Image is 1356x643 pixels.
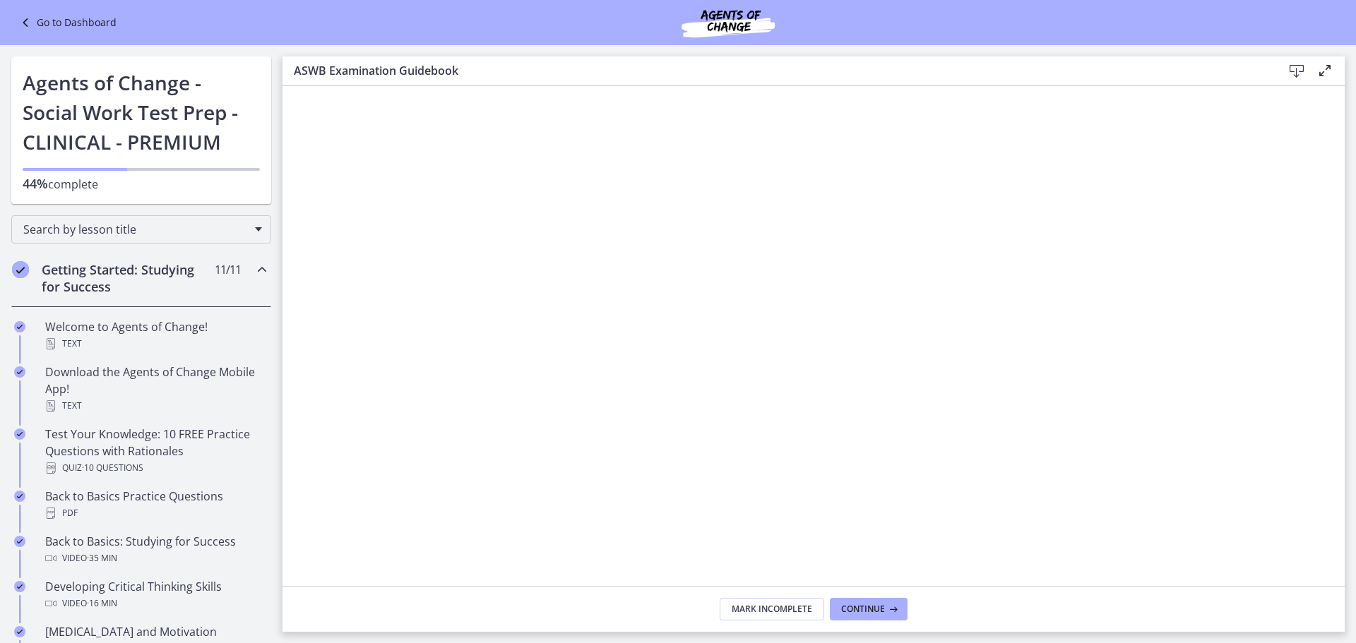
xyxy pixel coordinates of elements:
span: 44% [23,175,48,192]
i: Completed [14,581,25,592]
span: · 16 min [87,595,117,612]
i: Completed [14,366,25,378]
div: PDF [45,505,266,522]
span: Continue [841,603,885,615]
div: Search by lesson title [11,215,271,244]
div: Test Your Knowledge: 10 FREE Practice Questions with Rationales [45,426,266,476]
i: Completed [14,536,25,547]
div: Back to Basics: Studying for Success [45,533,266,567]
div: Video [45,595,266,612]
div: Video [45,550,266,567]
div: Developing Critical Thinking Skills [45,578,266,612]
button: Mark Incomplete [720,598,824,620]
div: Welcome to Agents of Change! [45,318,266,352]
div: Back to Basics Practice Questions [45,488,266,522]
div: Quiz [45,459,266,476]
h1: Agents of Change - Social Work Test Prep - CLINICAL - PREMIUM [23,68,260,157]
div: Text [45,335,266,352]
h2: Getting Started: Studying for Success [42,261,214,295]
i: Completed [12,261,29,278]
a: Go to Dashboard [17,14,117,31]
i: Completed [14,626,25,637]
i: Completed [14,491,25,502]
span: · 10 Questions [82,459,143,476]
div: Download the Agents of Change Mobile App! [45,363,266,414]
i: Completed [14,321,25,332]
p: complete [23,175,260,193]
img: Agents of Change [643,6,813,40]
i: Completed [14,428,25,440]
span: · 35 min [87,550,117,567]
h3: ASWB Examination Guidebook [294,62,1260,79]
span: Mark Incomplete [732,603,812,615]
span: Search by lesson title [23,222,248,237]
div: Text [45,397,266,414]
span: 11 / 11 [215,261,241,278]
button: Continue [830,598,908,620]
